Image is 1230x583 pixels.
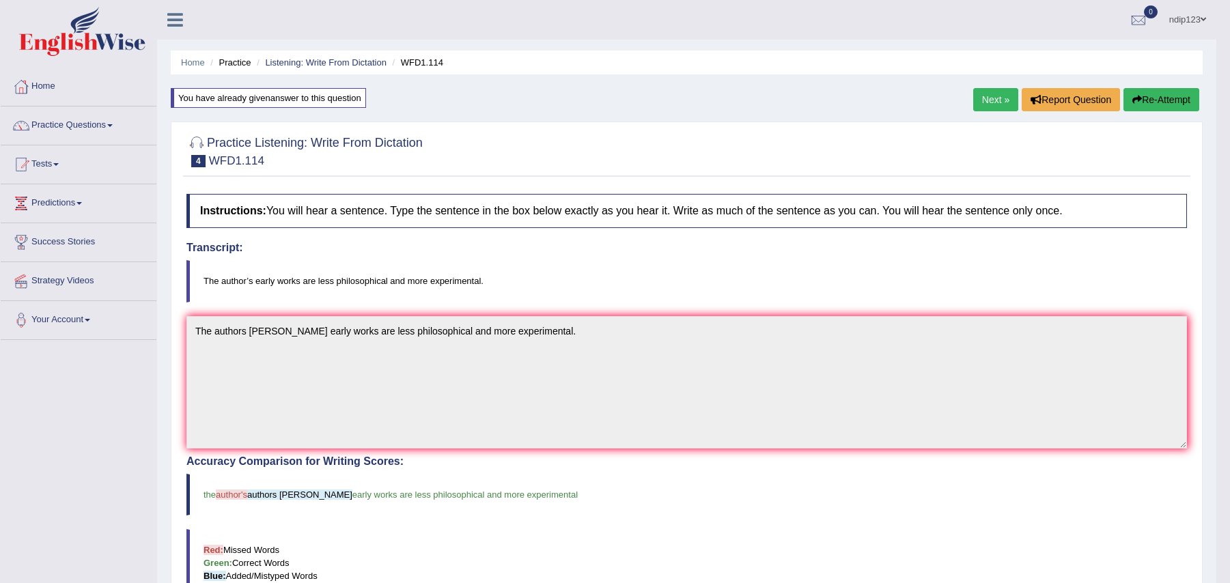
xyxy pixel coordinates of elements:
[1,184,156,218] a: Predictions
[207,56,251,69] li: Practice
[204,558,232,568] b: Green:
[186,260,1187,302] blockquote: The author’s early works are less philosophical and more experimental.
[181,57,205,68] a: Home
[1,145,156,180] a: Tests
[204,489,216,500] span: the
[1123,88,1199,111] button: Re-Attempt
[186,133,423,167] h2: Practice Listening: Write From Dictation
[1,68,156,102] a: Home
[216,489,247,500] span: author's
[389,56,443,69] li: WFD1.114
[1,106,156,141] a: Practice Questions
[204,545,223,555] b: Red:
[1022,88,1120,111] button: Report Question
[973,88,1018,111] a: Next »
[186,455,1187,468] h4: Accuracy Comparison for Writing Scores:
[352,489,578,500] span: early works are less philosophical and more experimental
[1,262,156,296] a: Strategy Videos
[186,194,1187,228] h4: You will hear a sentence. Type the sentence in the box below exactly as you hear it. Write as muc...
[265,57,387,68] a: Listening: Write From Dictation
[1144,5,1158,18] span: 0
[200,205,266,216] b: Instructions:
[1,223,156,257] a: Success Stories
[209,154,264,167] small: WFD1.114
[186,242,1187,254] h4: Transcript:
[1,301,156,335] a: Your Account
[247,489,352,500] span: authors [PERSON_NAME]
[204,571,226,581] b: Blue:
[171,88,366,108] div: You have already given answer to this question
[191,155,206,167] span: 4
